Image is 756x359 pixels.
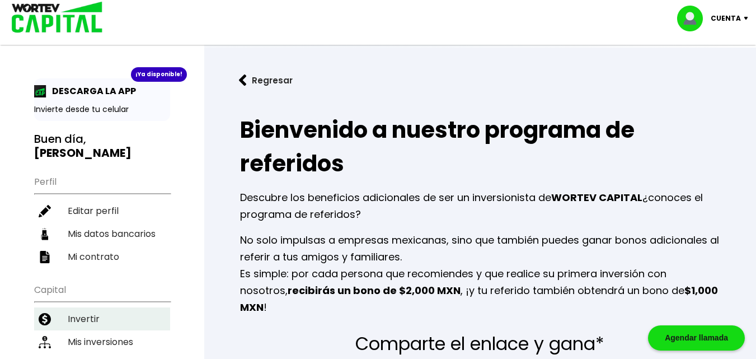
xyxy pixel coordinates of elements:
[34,132,170,160] h3: Buen día,
[34,307,170,330] a: Invertir
[34,245,170,268] a: Mi contrato
[222,66,309,95] button: Regresar
[34,145,132,161] b: [PERSON_NAME]
[131,67,187,82] div: ¡Ya disponible!
[39,205,51,217] img: editar-icon.952d3147.svg
[34,169,170,268] ul: Perfil
[34,85,46,97] img: app-icon
[222,66,738,95] a: flecha izquierdaRegresar
[39,228,51,240] img: datos-icon.10cf9172.svg
[34,222,170,245] a: Mis datos bancarios
[239,74,247,86] img: flecha izquierda
[240,232,720,316] p: No solo impulsas a empresas mexicanas, sino que también puedes ganar bonos adicionales al referir...
[240,113,720,180] h1: Bienvenido a nuestro programa de referidos
[39,313,51,325] img: invertir-icon.b3b967d7.svg
[711,10,741,27] p: Cuenta
[34,104,170,115] p: Invierte desde tu celular
[741,17,756,20] img: icon-down
[677,6,711,31] img: profile-image
[355,334,604,353] p: Comparte el enlace y gana*
[240,189,720,223] p: Descubre los beneficios adicionales de ser un inversionista de ¿conoces el programa de referidos?
[34,199,170,222] a: Editar perfil
[288,283,461,297] b: recibirás un bono de $2,000 MXN
[648,325,745,351] div: Agendar llamada
[46,84,136,98] p: DESCARGA LA APP
[39,336,51,348] img: inversiones-icon.6695dc30.svg
[39,251,51,263] img: contrato-icon.f2db500c.svg
[551,190,642,204] b: WORTEV CAPITAL
[34,330,170,353] a: Mis inversiones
